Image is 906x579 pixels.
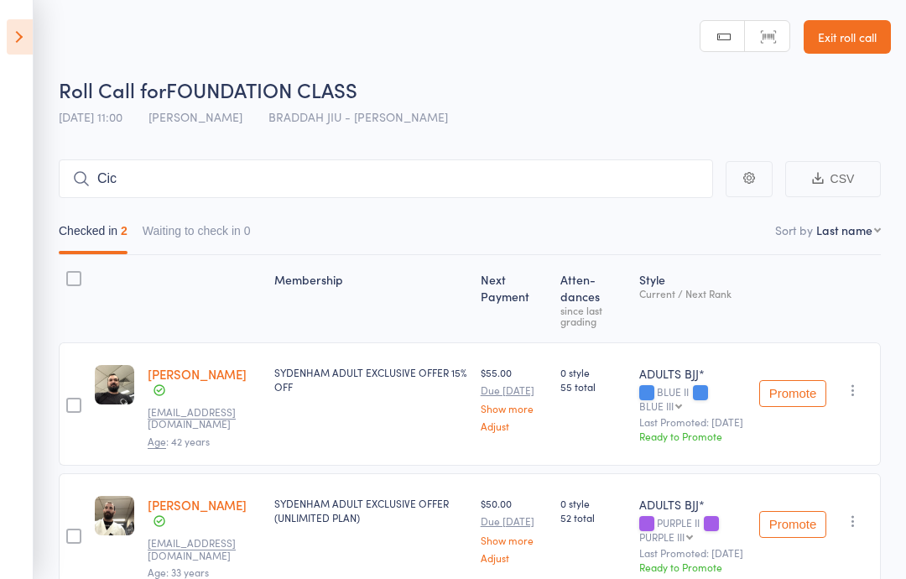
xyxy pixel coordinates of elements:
div: Membership [268,263,474,335]
div: Ready to Promote [639,560,746,574]
div: Atten­dances [554,263,633,335]
a: [PERSON_NAME] [148,365,247,383]
div: $50.00 [481,496,547,562]
span: : 42 years [148,434,210,449]
small: tjmorris23@me.com [148,537,257,561]
button: Promote [759,380,826,407]
span: BRADDAH JIU - [PERSON_NAME] [268,108,448,125]
small: Last Promoted: [DATE] [639,547,746,559]
small: Due [DATE] [481,515,547,527]
span: 52 total [560,510,626,524]
span: [DATE] 11:00 [59,108,122,125]
div: PURPLE III [639,531,685,542]
a: Exit roll call [804,20,891,54]
label: Sort by [775,222,813,238]
div: PURPLE II [639,517,746,542]
small: Due [DATE] [481,384,547,396]
div: ADULTS BJJ* [639,365,746,382]
div: SYDENHAM ADULT EXCLUSIVE OFFER 15% OFF [274,365,467,394]
div: 2 [121,224,128,237]
img: image1743554980.png [95,365,134,404]
div: ADULTS BJJ* [639,496,746,513]
img: image1717402599.png [95,496,134,535]
div: Last name [816,222,872,238]
div: 0 [244,224,251,237]
span: [PERSON_NAME] [148,108,242,125]
div: Next Payment [474,263,554,335]
div: SYDENHAM ADULT EXCLUSIVE OFFER (UNLIMITED PLAN) [274,496,467,524]
div: BLUE III [639,400,674,411]
small: Last Promoted: [DATE] [639,416,746,428]
span: 55 total [560,379,626,394]
a: Show more [481,403,547,414]
a: Adjust [481,420,547,431]
span: 0 style [560,496,626,510]
div: BLUE II [639,386,746,411]
div: Ready to Promote [639,429,746,443]
small: Hello@scottheldorf.com [148,406,257,430]
span: FOUNDATION CLASS [166,76,357,103]
div: Current / Next Rank [639,288,746,299]
button: Waiting to check in0 [143,216,251,254]
a: Adjust [481,552,547,563]
input: Search by name [59,159,713,198]
a: Show more [481,535,547,545]
a: [PERSON_NAME] [148,496,247,514]
div: Style [633,263,752,335]
span: Roll Call for [59,76,166,103]
span: 0 style [560,365,626,379]
button: CSV [785,161,881,197]
button: Promote [759,511,826,538]
div: $55.00 [481,365,547,431]
button: Checked in2 [59,216,128,254]
div: since last grading [560,305,626,326]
